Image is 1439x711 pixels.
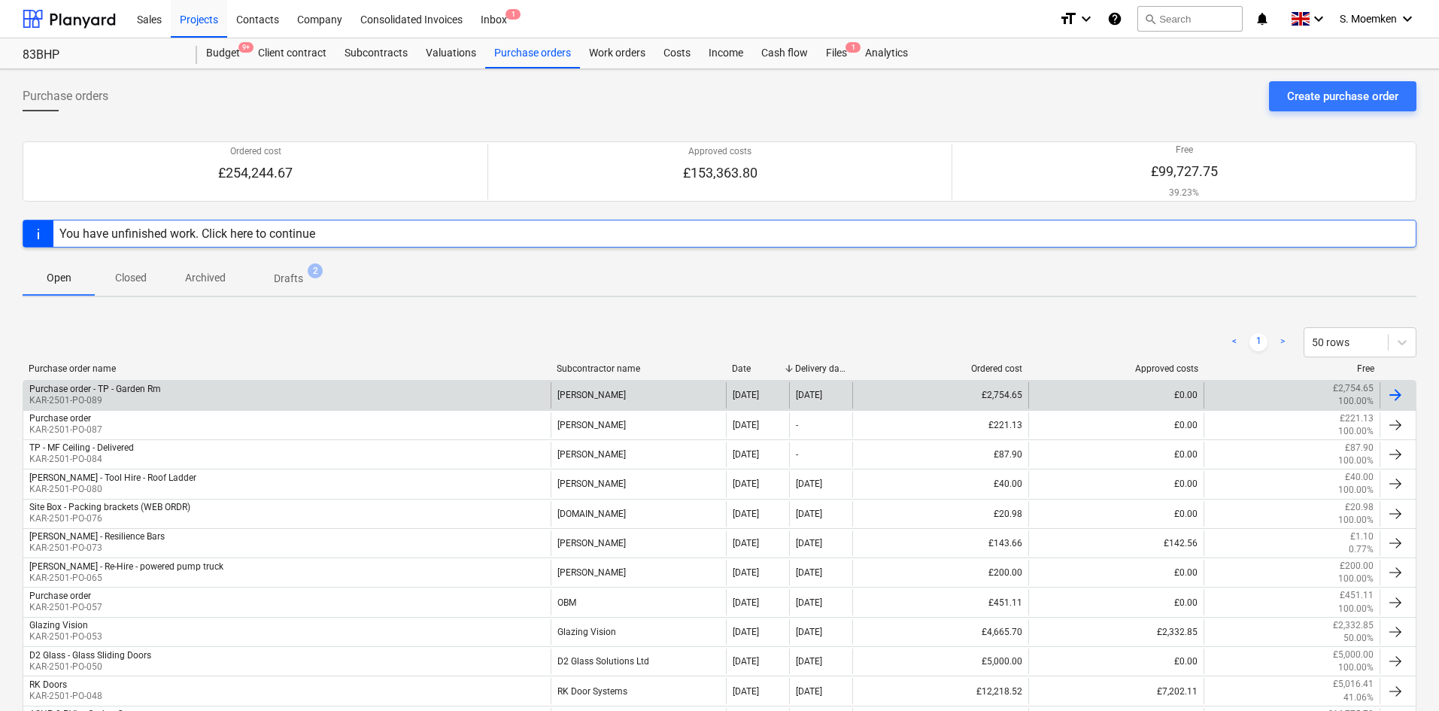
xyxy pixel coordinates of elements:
[1210,363,1374,374] div: Free
[59,226,315,241] div: You have unfinished work. Click here to continue
[796,597,822,608] div: [DATE]
[1345,442,1374,454] p: £87.90
[1350,530,1374,543] p: £1.10
[733,656,759,667] div: [DATE]
[197,38,249,68] a: Budget9+
[29,512,190,525] p: KAR-2501-PO-076
[238,42,253,53] span: 9+
[580,38,654,68] div: Work orders
[417,38,485,68] a: Valuations
[796,420,798,430] div: -
[795,363,846,374] div: Delivery date
[557,363,721,374] div: Subcontractor name
[1077,10,1095,28] i: keyboard_arrow_down
[218,164,293,182] p: £254,244.67
[733,538,759,548] div: [DATE]
[1028,382,1204,408] div: £0.00
[29,502,190,512] div: Site Box - Packing brackets (WEB ORDR)
[1349,543,1374,556] p: 0.77%
[1340,560,1374,573] p: £200.00
[1364,639,1439,711] iframe: Chat Widget
[856,38,917,68] a: Analytics
[796,686,822,697] div: [DATE]
[654,38,700,68] a: Costs
[197,38,249,68] div: Budget
[1028,530,1204,556] div: £142.56
[29,601,102,614] p: KAR-2501-PO-057
[29,620,88,630] div: Glazing Vision
[29,472,196,483] div: [PERSON_NAME] - Tool Hire - Roof Ladder
[752,38,817,68] a: Cash flow
[1338,425,1374,438] p: 100.00%
[1340,412,1374,425] p: £221.13
[852,382,1028,408] div: £2,754.65
[683,164,757,182] p: £153,363.80
[817,38,856,68] div: Files
[29,453,134,466] p: KAR-2501-PO-084
[308,263,323,278] span: 2
[218,145,293,158] p: Ordered cost
[852,530,1028,556] div: £143.66
[700,38,752,68] a: Income
[1269,81,1416,111] button: Create purchase order
[29,690,102,703] p: KAR-2501-PO-048
[113,270,149,286] p: Closed
[1028,619,1204,645] div: £2,332.85
[852,442,1028,467] div: £87.90
[1255,10,1270,28] i: notifications
[1225,333,1243,351] a: Previous page
[29,384,161,394] div: Purchase order - TP - Garden Rm
[1333,649,1374,661] p: £5,000.00
[551,471,727,497] div: [PERSON_NAME]
[1028,442,1204,467] div: £0.00
[1310,10,1328,28] i: keyboard_arrow_down
[29,679,67,690] div: RK Doors
[185,270,226,286] p: Archived
[29,483,196,496] p: KAR-2501-PO-080
[796,509,822,519] div: [DATE]
[29,630,102,643] p: KAR-2501-PO-053
[852,678,1028,703] div: £12,218.52
[23,47,179,63] div: 83BHP
[817,38,856,68] a: Files1
[29,542,165,555] p: KAR-2501-PO-073
[733,567,759,578] div: [DATE]
[29,363,545,374] div: Purchase order name
[551,619,727,645] div: Glazing Vision
[29,572,223,585] p: KAR-2501-PO-065
[23,87,108,105] span: Purchase orders
[1151,144,1218,156] p: Free
[1345,471,1374,484] p: £40.00
[1249,333,1267,351] a: Page 1 is your current page
[1274,333,1292,351] a: Next page
[733,420,759,430] div: [DATE]
[858,363,1022,374] div: Ordered cost
[796,567,822,578] div: [DATE]
[1343,691,1374,704] p: 41.06%
[733,509,759,519] div: [DATE]
[551,442,727,467] div: [PERSON_NAME]
[1144,13,1156,25] span: search
[733,686,759,697] div: [DATE]
[733,597,759,608] div: [DATE]
[1338,454,1374,467] p: 100.00%
[1333,382,1374,395] p: £2,754.65
[29,531,165,542] div: [PERSON_NAME] - Resilience Bars
[1398,10,1416,28] i: keyboard_arrow_down
[551,560,727,585] div: [PERSON_NAME]
[796,390,822,400] div: [DATE]
[1333,678,1374,691] p: £5,016.41
[852,619,1028,645] div: £4,665.70
[29,442,134,453] div: TP - MF Ceiling - Delivered
[1028,501,1204,527] div: £0.00
[733,390,759,400] div: [DATE]
[1343,632,1374,645] p: 50.00%
[551,530,727,556] div: [PERSON_NAME]
[852,589,1028,615] div: £451.11
[29,424,102,436] p: KAR-2501-PO-087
